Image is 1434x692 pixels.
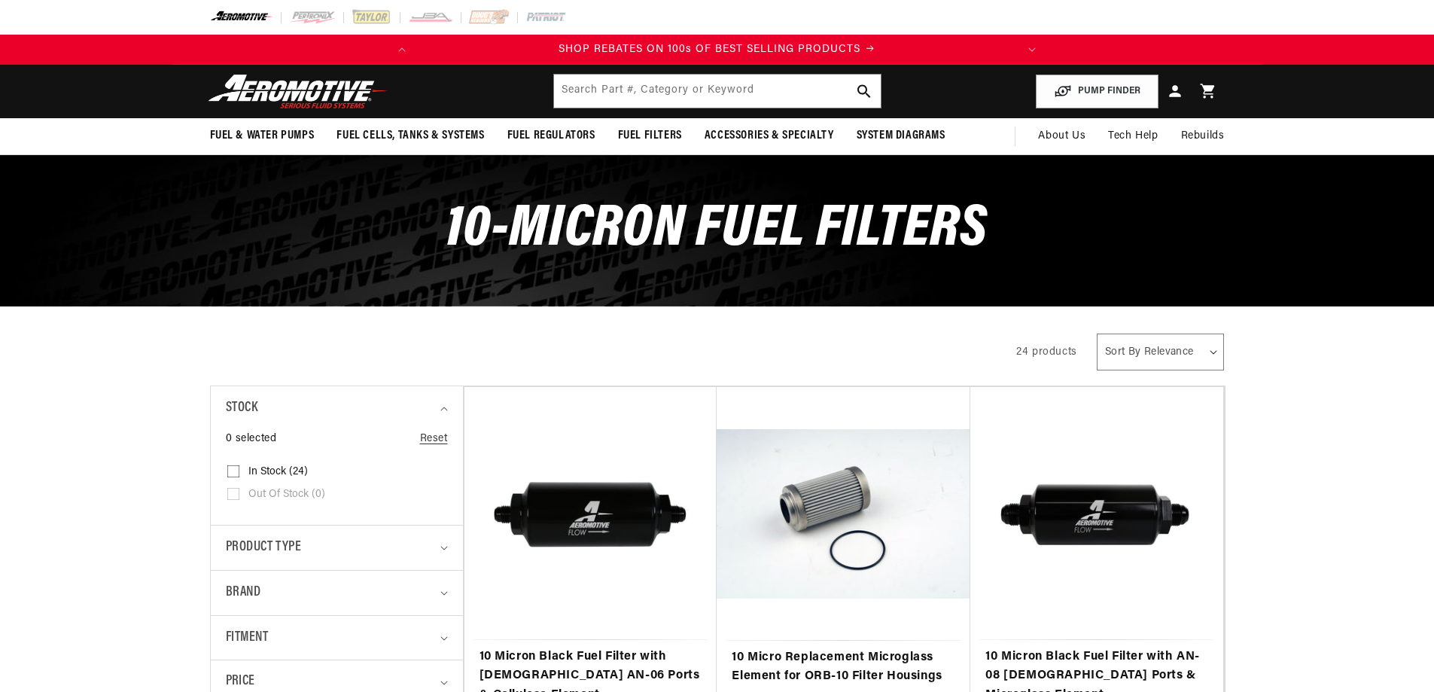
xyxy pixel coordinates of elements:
span: In stock (24) [248,465,308,479]
summary: Accessories & Specialty [693,118,845,154]
span: Tech Help [1108,128,1158,145]
div: 1 of 2 [417,41,1017,58]
a: SHOP REBATES ON 100s OF BEST SELLING PRODUCTS [417,41,1017,58]
button: PUMP FINDER [1036,75,1158,108]
img: Aeromotive [204,74,392,109]
span: Out of stock (0) [248,488,325,501]
span: Fitment [226,627,269,649]
span: Fuel Regulators [507,128,595,144]
summary: Rebuilds [1170,118,1236,154]
span: Rebuilds [1181,128,1225,145]
input: Search by Part Number, Category or Keyword [554,75,881,108]
span: Accessories & Specialty [705,128,834,144]
span: About Us [1038,130,1085,142]
summary: Stock (0 selected) [226,386,448,431]
button: Translation missing: en.sections.announcements.previous_announcement [387,35,417,65]
summary: Brand (0 selected) [226,571,448,615]
summary: System Diagrams [845,118,957,154]
a: About Us [1027,118,1097,154]
span: Fuel Filters [618,128,682,144]
slideshow-component: Translation missing: en.sections.announcements.announcement_bar [172,35,1262,65]
summary: Product type (0 selected) [226,526,448,570]
a: 10 Micro Replacement Microglass Element for ORB-10 Filter Housings [732,648,955,687]
span: Price [226,672,255,692]
span: 0 selected [226,431,277,447]
button: Translation missing: en.sections.announcements.next_announcement [1017,35,1047,65]
span: Fuel Cells, Tanks & Systems [336,128,484,144]
span: Fuel & Water Pumps [210,128,315,144]
span: SHOP REBATES ON 100s OF BEST SELLING PRODUCTS [559,44,860,55]
span: System Diagrams [857,128,945,144]
div: Announcement [417,41,1017,58]
summary: Fuel Regulators [496,118,607,154]
a: Reset [420,431,448,447]
span: 10-Micron Fuel Filters [446,200,988,260]
span: Brand [226,582,261,604]
summary: Fuel Cells, Tanks & Systems [325,118,495,154]
summary: Fuel & Water Pumps [199,118,326,154]
summary: Fitment (0 selected) [226,616,448,660]
button: search button [848,75,881,108]
summary: Tech Help [1097,118,1169,154]
span: Stock [226,398,258,419]
span: Product type [226,537,302,559]
span: 24 products [1016,346,1077,358]
summary: Fuel Filters [607,118,693,154]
